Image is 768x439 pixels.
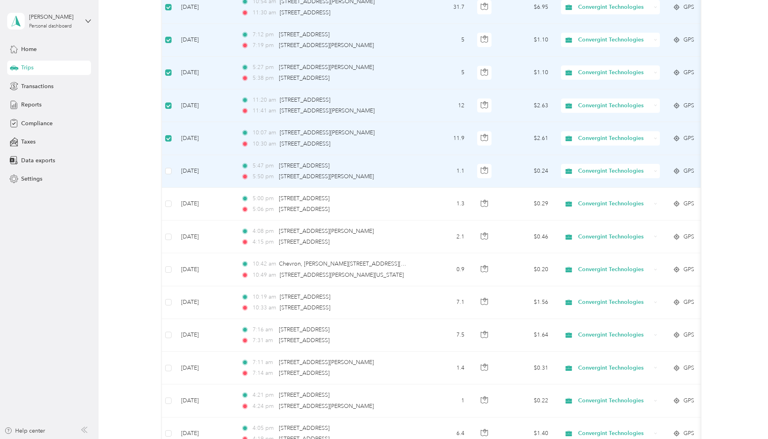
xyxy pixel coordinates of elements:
[21,63,34,72] span: Trips
[683,331,694,339] span: GPS
[279,238,330,245] span: [STREET_ADDRESS]
[253,238,275,246] span: 4:15 pm
[253,74,275,83] span: 5:38 pm
[279,195,330,202] span: [STREET_ADDRESS]
[279,359,374,366] span: [STREET_ADDRESS][PERSON_NAME]
[418,319,471,352] td: 7.5
[279,75,330,81] span: [STREET_ADDRESS]
[499,188,555,220] td: $0.29
[499,319,555,352] td: $1.64
[21,119,53,128] span: Compliance
[253,260,275,268] span: 10:42 am
[499,220,555,253] td: $0.46
[683,429,694,438] span: GPS
[175,155,235,188] td: [DATE]
[683,134,694,143] span: GPS
[418,220,471,253] td: 2.1
[499,352,555,384] td: $0.31
[683,396,694,405] span: GPS
[499,253,555,286] td: $0.20
[279,206,330,213] span: [STREET_ADDRESS]
[279,173,374,180] span: [STREET_ADDRESS][PERSON_NAME]
[279,425,330,431] span: [STREET_ADDRESS]
[418,89,471,122] td: 12
[253,402,275,411] span: 4:24 pm
[253,140,276,148] span: 10:30 am
[253,194,275,203] span: 5:00 pm
[280,304,330,311] span: [STREET_ADDRESS]
[280,272,404,278] span: [STREET_ADDRESS][PERSON_NAME][US_STATE]
[253,96,276,104] span: 11:20 am
[253,271,276,280] span: 10:49 am
[683,199,694,208] span: GPS
[29,13,79,21] div: [PERSON_NAME]
[279,370,330,376] span: [STREET_ADDRESS]
[578,199,651,208] span: Convergint Technologies
[683,68,694,77] span: GPS
[253,41,275,50] span: 7:19 pm
[499,122,555,155] td: $2.61
[253,369,275,378] span: 7:14 am
[253,227,275,236] span: 4:08 pm
[279,326,330,333] span: [STREET_ADDRESS]
[578,134,651,143] span: Convergint Technologies
[578,232,651,241] span: Convergint Technologies
[578,331,651,339] span: Convergint Technologies
[279,162,330,169] span: [STREET_ADDRESS]
[253,325,275,334] span: 7:16 am
[175,286,235,319] td: [DATE]
[683,167,694,175] span: GPS
[683,265,694,274] span: GPS
[175,319,235,352] td: [DATE]
[253,358,275,367] span: 7:11 am
[279,228,374,234] span: [STREET_ADDRESS][PERSON_NAME]
[279,337,330,344] span: [STREET_ADDRESS]
[253,391,275,400] span: 4:21 pm
[280,129,375,136] span: [STREET_ADDRESS][PERSON_NAME]
[21,138,36,146] span: Taxes
[175,253,235,286] td: [DATE]
[578,167,651,175] span: Convergint Technologies
[280,107,375,114] span: [STREET_ADDRESS][PERSON_NAME]
[175,188,235,220] td: [DATE]
[175,24,235,57] td: [DATE]
[499,89,555,122] td: $2.63
[175,384,235,417] td: [DATE]
[253,303,276,312] span: 10:33 am
[253,63,275,72] span: 5:27 pm
[253,293,276,301] span: 10:19 am
[279,42,374,49] span: [STREET_ADDRESS][PERSON_NAME]
[578,364,651,372] span: Convergint Technologies
[253,336,275,345] span: 7:31 am
[280,293,330,300] span: [STREET_ADDRESS]
[4,427,45,435] button: Help center
[253,8,276,17] span: 11:30 am
[253,30,275,39] span: 7:12 pm
[723,394,768,439] iframe: Everlance-gr Chat Button Frame
[280,140,330,147] span: [STREET_ADDRESS]
[175,352,235,384] td: [DATE]
[418,188,471,220] td: 1.3
[578,35,651,44] span: Convergint Technologies
[418,155,471,188] td: 1.1
[578,68,651,77] span: Convergint Technologies
[418,57,471,89] td: 5
[21,82,53,91] span: Transactions
[499,286,555,319] td: $1.56
[578,298,651,307] span: Convergint Technologies
[279,260,428,267] span: Chevron, [PERSON_NAME][STREET_ADDRESS][US_STATE]
[683,298,694,307] span: GPS
[418,286,471,319] td: 7.1
[279,31,330,38] span: [STREET_ADDRESS]
[499,155,555,188] td: $0.24
[253,172,275,181] span: 5:50 pm
[279,392,330,398] span: [STREET_ADDRESS]
[253,106,276,115] span: 11:41 am
[499,24,555,57] td: $1.10
[253,128,276,137] span: 10:07 am
[279,403,374,409] span: [STREET_ADDRESS][PERSON_NAME]
[280,96,330,103] span: [STREET_ADDRESS]
[21,175,42,183] span: Settings
[683,3,694,12] span: GPS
